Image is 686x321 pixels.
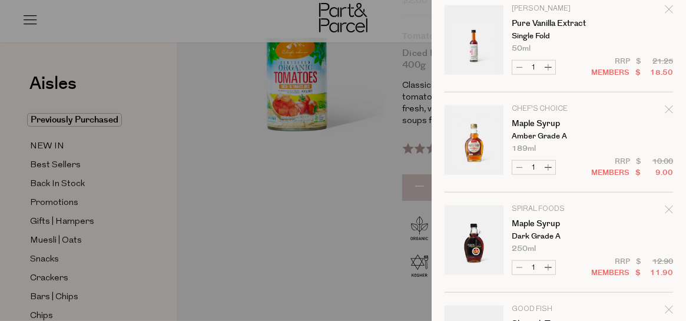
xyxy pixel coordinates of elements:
p: Good Fish [512,306,603,313]
p: Spiral Foods [512,206,603,213]
p: [PERSON_NAME] [512,5,603,12]
a: Maple Syrup [512,220,603,228]
input: QTY Maple Syrup [526,261,541,274]
p: Chef's Choice [512,105,603,112]
p: Amber Grade A [512,133,603,140]
span: 50ml [512,45,531,52]
span: 250ml [512,245,536,253]
input: QTY Pure Vanilla Extract [526,61,541,74]
div: Remove Skipjack Tuna [665,304,673,320]
div: Remove Maple Syrup [665,204,673,220]
span: 189ml [512,145,536,153]
a: Pure Vanilla Extract [512,19,603,28]
p: Single Fold [512,32,603,40]
div: Remove Pure Vanilla Extract [665,4,673,19]
input: QTY Maple Syrup [526,161,541,174]
a: Maple Syrup [512,120,603,128]
p: Dark Grade A [512,233,603,240]
div: Remove Maple Syrup [665,104,673,120]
